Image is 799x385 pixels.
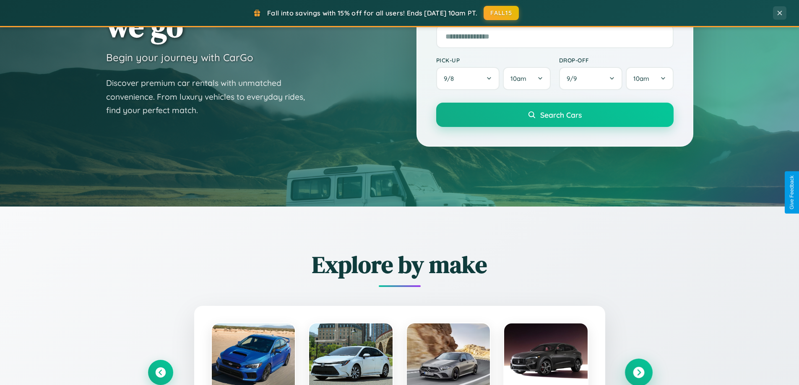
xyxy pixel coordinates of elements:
h3: Begin your journey with CarGo [106,51,253,64]
button: FALL15 [484,6,519,20]
button: 9/8 [436,67,500,90]
span: 10am [510,75,526,83]
button: 10am [503,67,550,90]
span: 9 / 8 [444,75,458,83]
p: Discover premium car rentals with unmatched convenience. From luxury vehicles to everyday rides, ... [106,76,316,117]
span: 9 / 9 [567,75,581,83]
button: Search Cars [436,103,674,127]
div: Give Feedback [789,176,795,209]
button: 9/9 [559,67,623,90]
h2: Explore by make [148,248,651,281]
span: Search Cars [540,110,582,119]
label: Pick-up [436,57,551,64]
span: Fall into savings with 15% off for all users! Ends [DATE] 10am PT. [267,9,477,17]
span: 10am [633,75,649,83]
button: 10am [626,67,673,90]
label: Drop-off [559,57,674,64]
